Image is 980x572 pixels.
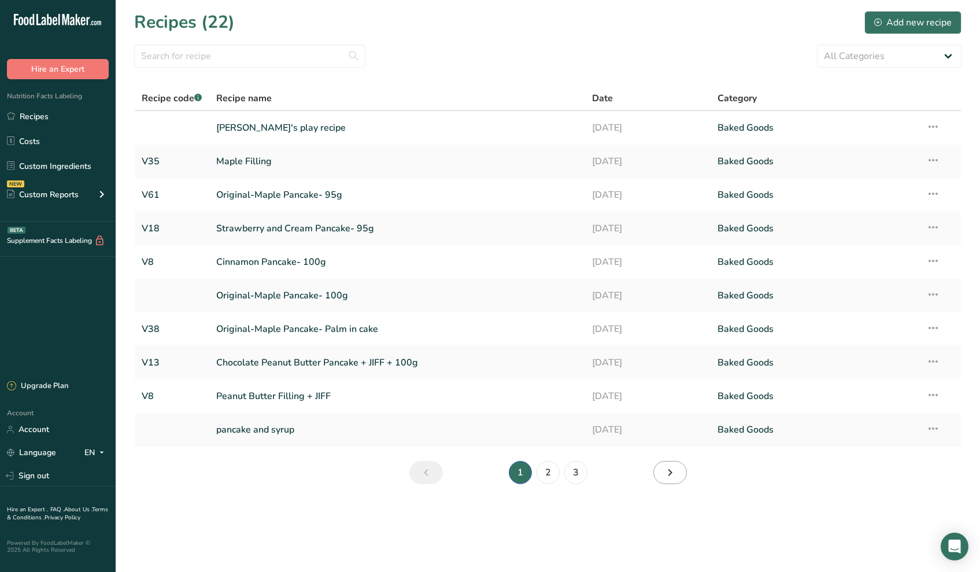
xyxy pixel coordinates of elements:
[50,505,64,514] a: FAQ .
[216,183,578,207] a: Original-Maple Pancake- 95g
[7,189,79,201] div: Custom Reports
[134,45,365,68] input: Search for recipe
[592,384,704,408] a: [DATE]
[592,250,704,274] a: [DATE]
[142,216,202,241] a: V18
[718,149,912,174] a: Baked Goods
[718,384,912,408] a: Baked Goods
[134,9,235,35] h1: Recipes (22)
[142,250,202,274] a: V8
[84,446,109,460] div: EN
[718,91,757,105] span: Category
[718,350,912,375] a: Baked Goods
[592,91,613,105] span: Date
[142,384,202,408] a: V8
[718,418,912,442] a: Baked Goods
[45,514,80,522] a: Privacy Policy
[142,149,202,174] a: V35
[7,180,24,187] div: NEW
[592,283,704,308] a: [DATE]
[592,418,704,442] a: [DATE]
[216,250,578,274] a: Cinnamon Pancake- 100g
[216,91,272,105] span: Recipe name
[537,461,560,484] a: Page 2.
[142,183,202,207] a: V61
[216,350,578,375] a: Chocolate Peanut Butter Pancake + JIFF + 100g
[718,250,912,274] a: Baked Goods
[874,16,952,29] div: Add new recipe
[718,183,912,207] a: Baked Goods
[7,59,109,79] button: Hire an Expert
[592,183,704,207] a: [DATE]
[142,92,202,105] span: Recipe code
[216,283,578,308] a: Original-Maple Pancake- 100g
[7,381,68,392] div: Upgrade Plan
[592,116,704,140] a: [DATE]
[216,418,578,442] a: pancake and syrup
[7,505,108,522] a: Terms & Conditions .
[7,505,48,514] a: Hire an Expert .
[592,216,704,241] a: [DATE]
[7,540,109,553] div: Powered By FoodLabelMaker © 2025 All Rights Reserved
[8,227,25,234] div: BETA
[142,317,202,341] a: V38
[216,384,578,408] a: Peanut Butter Filling + JIFF
[592,350,704,375] a: [DATE]
[864,11,961,34] button: Add new recipe
[718,116,912,140] a: Baked Goods
[564,461,587,484] a: Page 3.
[142,350,202,375] a: V13
[409,461,443,484] a: Previous page
[941,533,968,560] div: Open Intercom Messenger
[64,505,92,514] a: About Us .
[718,317,912,341] a: Baked Goods
[653,461,687,484] a: Next page
[216,216,578,241] a: Strawberry and Cream Pancake- 95g
[216,317,578,341] a: Original-Maple Pancake- Palm in cake
[718,216,912,241] a: Baked Goods
[592,149,704,174] a: [DATE]
[7,442,56,463] a: Language
[718,283,912,308] a: Baked Goods
[216,116,578,140] a: [PERSON_NAME]'s play recipe
[592,317,704,341] a: [DATE]
[216,149,578,174] a: Maple Filling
